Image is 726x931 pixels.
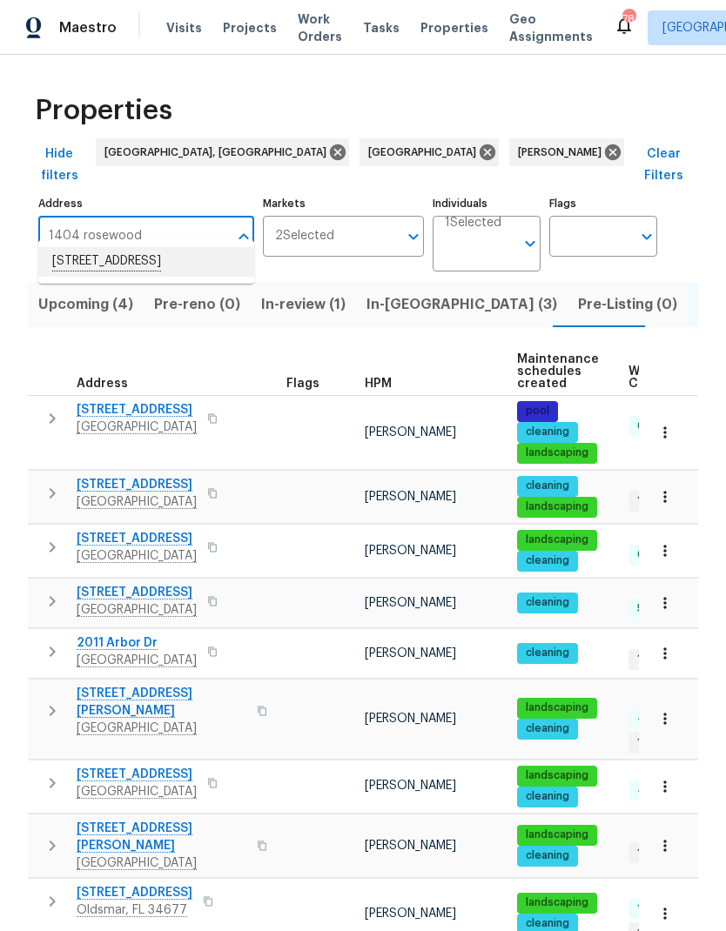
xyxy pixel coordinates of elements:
[519,700,595,715] span: landscaping
[365,647,456,660] span: [PERSON_NAME]
[433,198,541,209] label: Individuals
[38,216,228,257] input: Search ...
[275,229,334,244] span: 2 Selected
[630,783,682,798] span: 4 Done
[630,547,681,562] span: 6 Done
[368,144,483,161] span: [GEOGRAPHIC_DATA]
[154,292,240,317] span: Pre-reno (0)
[519,721,576,736] span: cleaning
[518,231,542,256] button: Open
[261,292,346,317] span: In-review (1)
[445,216,501,231] span: 1 Selected
[363,22,400,34] span: Tasks
[509,138,624,166] div: [PERSON_NAME]
[59,19,117,37] span: Maestro
[365,840,456,852] span: [PERSON_NAME]
[519,768,595,783] span: landscaping
[517,353,599,390] span: Maintenance schedules created
[365,597,456,609] span: [PERSON_NAME]
[630,735,703,750] span: 1 Accepted
[519,425,576,439] span: cleaning
[519,445,595,460] span: landscaping
[38,198,254,209] label: Address
[365,378,392,390] span: HPM
[519,553,576,568] span: cleaning
[630,711,682,726] span: 4 Done
[635,224,659,249] button: Open
[578,292,677,317] span: Pre-Listing (0)
[166,19,202,37] span: Visits
[519,827,595,842] span: landscaping
[232,224,256,249] button: Close
[630,601,680,616] span: 5 Done
[519,532,595,547] span: landscaping
[298,10,342,45] span: Work Orders
[263,198,425,209] label: Markets
[622,10,635,28] div: 78
[35,144,84,186] span: Hide filters
[519,916,576,931] span: cleaning
[629,138,698,191] button: Clear Filters
[509,10,593,45] span: Geo Assignments
[630,419,681,433] span: 6 Done
[360,138,499,166] div: [GEOGRAPHIC_DATA]
[519,499,595,514] span: landscaping
[286,378,319,390] span: Flags
[630,493,669,508] span: 1 WIP
[630,652,669,666] span: 1 WIP
[38,292,133,317] span: Upcoming (4)
[636,144,691,186] span: Clear Filters
[365,545,456,557] span: [PERSON_NAME]
[365,908,456,920] span: [PERSON_NAME]
[519,895,595,910] span: landscaping
[519,646,576,660] span: cleaning
[96,138,349,166] div: [GEOGRAPHIC_DATA], [GEOGRAPHIC_DATA]
[630,846,669,861] span: 1 WIP
[630,901,678,916] span: 1 Done
[28,138,91,191] button: Hide filters
[365,713,456,725] span: [PERSON_NAME]
[77,378,128,390] span: Address
[519,404,556,419] span: pool
[223,19,277,37] span: Projects
[519,848,576,863] span: cleaning
[518,144,608,161] span: [PERSON_NAME]
[519,479,576,493] span: cleaning
[35,102,172,119] span: Properties
[401,224,426,249] button: Open
[519,595,576,610] span: cleaning
[365,780,456,792] span: [PERSON_NAME]
[519,789,576,804] span: cleaning
[366,292,557,317] span: In-[GEOGRAPHIC_DATA] (3)
[104,144,333,161] span: [GEOGRAPHIC_DATA], [GEOGRAPHIC_DATA]
[365,491,456,503] span: [PERSON_NAME]
[420,19,488,37] span: Properties
[549,198,657,209] label: Flags
[365,426,456,439] span: [PERSON_NAME]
